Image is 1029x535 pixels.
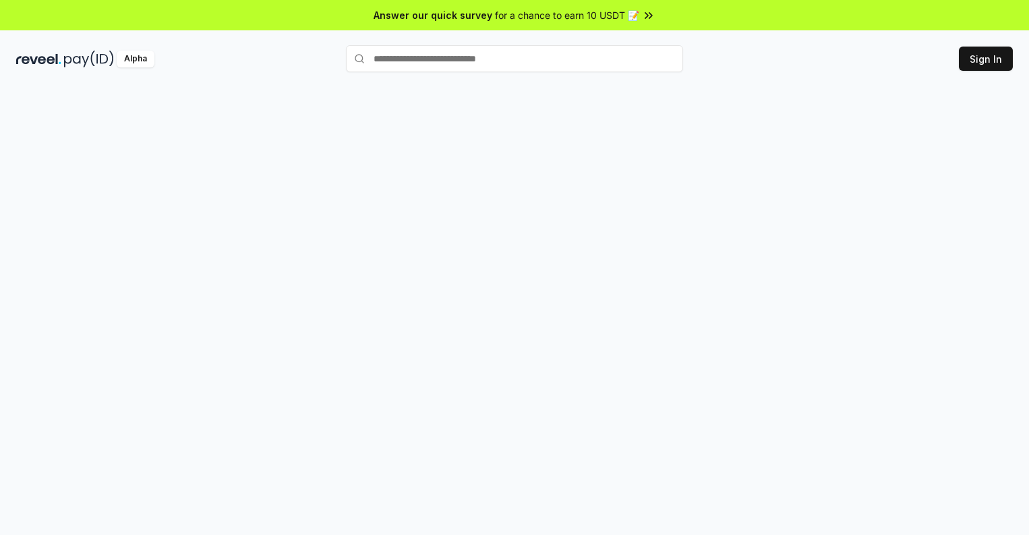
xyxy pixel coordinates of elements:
[959,47,1013,71] button: Sign In
[117,51,154,67] div: Alpha
[16,51,61,67] img: reveel_dark
[374,8,492,22] span: Answer our quick survey
[495,8,639,22] span: for a chance to earn 10 USDT 📝
[64,51,114,67] img: pay_id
